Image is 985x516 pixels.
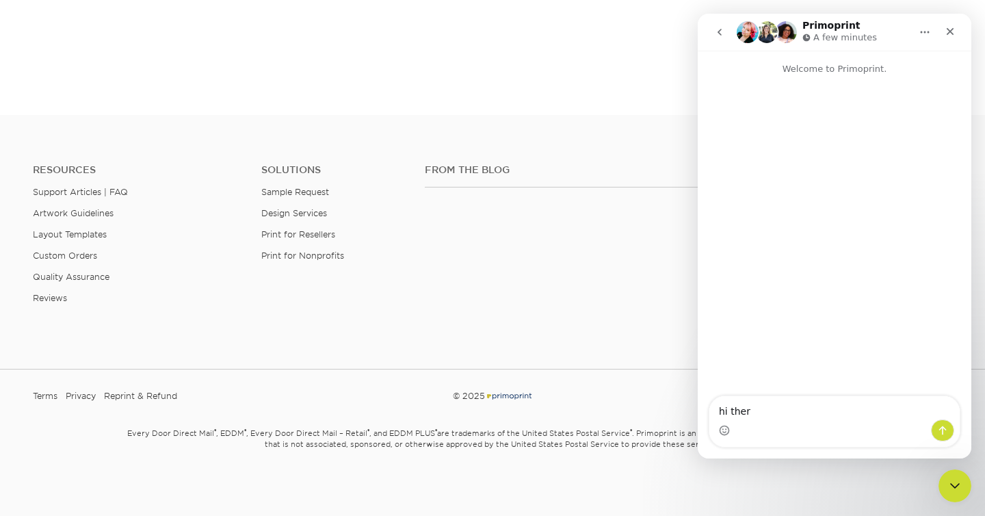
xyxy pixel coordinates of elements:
a: Print for Resellers [261,229,335,240]
a: Artwork Guidelines [33,208,114,218]
sup: ® [630,428,632,435]
a: Privacy [66,386,96,407]
a: Support Articles | FAQ [33,187,128,197]
small: Every Door Direct Mail , EDDM , Every Door Direct Mail – Retail , and EDDM PLUS are trademarks of... [92,423,893,483]
h4: Solutions [261,164,404,176]
img: Primoprint [485,391,533,401]
a: Custom Orders [33,250,97,261]
a: Reprint & Refund [104,386,177,407]
a: Layout Templates [33,229,107,240]
a: Design Services [261,208,327,218]
a: Print for Nonprofits [261,250,344,261]
a: Quality Assurance [33,272,109,282]
sup: ® [435,428,437,435]
h4: From the Blog [425,164,708,176]
a: Reviews [33,293,67,303]
h4: Resources [33,164,241,176]
div: © 2025 [336,386,649,407]
a: Terms [33,386,57,407]
iframe: Intercom live chat [698,14,971,459]
a: Sample Request [261,187,329,197]
sup: ® [367,428,369,435]
iframe: Intercom live chat [938,469,971,502]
